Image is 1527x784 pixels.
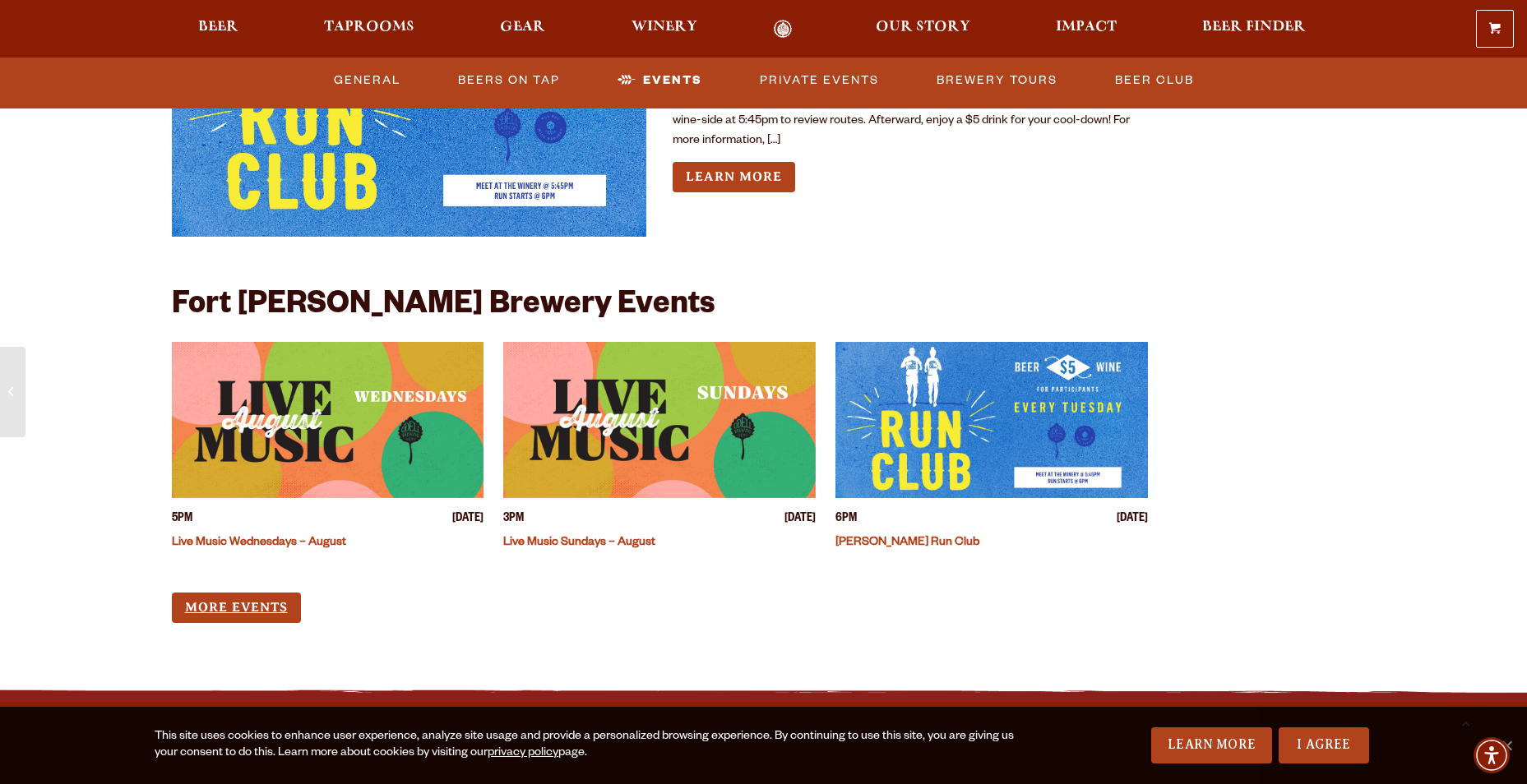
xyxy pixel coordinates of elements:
a: Our Story [865,20,981,39]
a: I Agree [1279,727,1369,763]
span: [DATE] [784,511,816,528]
a: View event details [503,342,816,498]
span: 6PM [835,511,857,528]
div: This site uses cookies to enhance user experience, analyze site usage and provide a personalized ... [155,729,1021,762]
span: 3PM [503,511,524,528]
a: [PERSON_NAME] Run Club [835,537,979,550]
a: Winery [621,20,708,39]
span: Impact [1056,21,1117,34]
span: [DATE] [1117,511,1148,528]
span: 5PM [172,511,192,528]
a: Beer [187,20,249,39]
span: Gear [500,21,545,34]
a: Events [611,62,709,99]
a: privacy policy [488,747,558,760]
a: View event details [172,342,484,498]
a: Odell Home [752,20,814,39]
span: Beer [198,21,238,34]
a: Scroll to top [1445,702,1486,743]
span: Beer Finder [1202,21,1306,34]
span: [DATE] [452,511,484,528]
a: More Events (opens in a new window) [172,593,301,623]
a: View event details [835,342,1148,498]
h2: Fort [PERSON_NAME] Brewery Events [172,289,715,325]
a: General [327,62,407,99]
div: Accessibility Menu [1474,737,1510,773]
a: Learn more about Odell Run Club [673,162,795,192]
span: Winery [632,21,697,34]
a: Learn More [1151,727,1272,763]
a: Live Music Wednesdays – August [172,537,346,550]
a: Impact [1045,20,1127,39]
a: Gear [489,20,556,39]
a: Beers on Tap [451,62,567,99]
a: Live Music Sundays – August [503,537,655,550]
a: Private Events [753,62,886,99]
a: Beer Finder [1192,20,1316,39]
a: Taprooms [313,20,425,39]
span: Taprooms [324,21,414,34]
a: Beer Club [1108,62,1201,99]
a: Brewery Tours [930,62,1064,99]
span: Our Story [876,21,970,34]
